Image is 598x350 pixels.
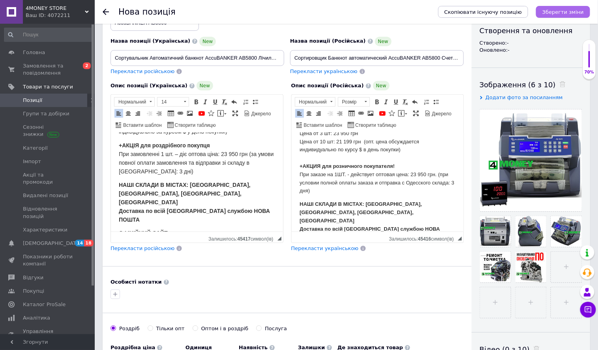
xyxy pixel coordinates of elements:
[295,97,336,107] a: Нормальний
[314,109,323,118] a: По правому краю
[84,240,93,247] span: 18
[114,109,123,118] a: По лівому краю
[392,98,400,106] a: Підкреслений (⌘+U)
[303,122,343,129] span: Вставити шаблон
[197,109,206,118] a: Додати відео з YouTube
[111,68,174,74] span: Перекласти російською
[201,98,210,106] a: Курсив (⌘+I)
[23,158,41,165] span: Імпорт
[23,83,73,90] span: Товари та послуги
[192,98,201,106] a: Жирний (⌘+B)
[23,110,69,117] span: Групи та добірки
[347,120,397,129] a: Створити таблицю
[23,124,73,138] span: Сезонні знижки
[133,109,142,118] a: По правому краю
[480,26,582,36] div: Створення та оновлення
[251,98,260,106] a: Вставити/видалити маркований список
[26,12,95,19] div: Ваш ID: 4072211
[422,98,431,106] a: Вставити/видалити нумерований список
[157,98,181,106] span: 14
[119,325,140,332] div: Роздріб
[291,83,364,88] span: Опис позиції (Російська)
[176,109,185,118] a: Вставити/Редагувати посилання (⌘+L)
[111,38,190,44] span: Назва позиції (Українська)
[23,328,73,342] span: Управління сайтом
[197,81,213,90] span: New
[480,80,582,90] div: Зображення (6 з 10)
[397,109,409,118] a: Вставити повідомлення
[114,97,155,107] a: Нормальний
[305,109,313,118] a: По центру
[23,171,73,186] span: Акції та промокоди
[338,98,362,106] span: Розмір
[424,109,453,118] a: Джерело
[83,62,91,69] span: 2
[207,109,216,118] a: Вставити іконку
[382,98,391,106] a: Курсив (⌘+I)
[111,279,162,285] b: Особисті нотатки
[199,37,216,46] span: New
[155,109,163,118] a: Збільшити відступ
[366,109,375,118] a: Зображення
[290,50,464,66] input: Наприклад, H&M жіноча сукня зелена 38 розмір вечірня максі з блискітками
[8,30,103,36] strong: +АКЦИЯ для розничного покупателя!
[290,68,358,74] span: Перекласти українською
[211,98,219,106] a: Підкреслений (⌘+U)
[378,109,387,118] a: Додати відео з YouTube
[166,120,217,129] a: Створити таблицю
[220,98,229,106] a: Видалити форматування
[401,98,410,106] a: Видалити форматування
[8,97,58,103] strong: ОФІЦІЙНИЙ САЙТ:
[23,301,66,308] span: Каталог ProSale
[114,98,147,106] span: Нормальний
[208,234,277,242] div: Кiлькiсть символiв
[295,98,328,106] span: Нормальний
[580,302,596,318] button: Чат з покупцем
[389,234,458,242] div: Кiлькiсть символiв
[373,81,390,90] span: New
[231,109,240,118] a: Максимізувати
[8,68,148,107] strong: НАШІ СКЛАДИ В МІСТАХ: [GEOGRAPHIC_DATA], [GEOGRAPHIC_DATA], [GEOGRAPHIC_DATA], [GEOGRAPHIC_DATA] ...
[111,50,284,66] input: Наприклад, H&M жіноча сукня зелена 38 розмір вечірня максі з блискітками
[4,28,93,42] input: Пошук
[354,122,396,129] span: Створити таблицю
[111,245,174,251] span: Перекласти російською
[156,325,185,332] div: Тільки опт
[122,122,162,129] span: Вставити шаблон
[291,245,359,251] span: Перекласти українською
[583,70,596,75] div: 70%
[23,62,73,77] span: Замовлення та повідомлення
[277,237,281,241] span: Потягніть для зміни розмірів
[111,133,283,231] iframe: Редактор, CEBF1064-C638-4FE5-9DFF-F65599736125
[438,6,528,18] button: Скопіювати існуючу позицію
[431,111,452,117] span: Джерело
[118,7,176,17] h1: Нова позиція
[23,205,73,220] span: Відновлення позицій
[186,109,194,118] a: Зображення
[23,253,73,267] span: Показники роботи компанії
[290,38,366,44] span: Назва позиції (Російська)
[375,37,392,46] span: New
[174,122,216,129] span: Створити таблицю
[114,120,163,129] a: Вставити шаблон
[295,109,304,118] a: По лівому краю
[373,98,381,106] a: Жирний (⌘+B)
[411,98,419,106] a: Повернути (⌘+Z)
[23,49,45,56] span: Головна
[157,97,189,107] a: 14
[124,109,133,118] a: По центру
[295,120,344,129] a: Вставити шаблон
[583,40,596,79] div: 70% Якість заповнення
[347,109,356,118] a: Таблиця
[480,47,582,54] div: Оновлено: -
[230,98,238,106] a: Повернути (⌘+Z)
[432,98,441,106] a: Вставити/видалити маркований список
[201,325,249,332] div: Оптом і в роздріб
[412,109,420,118] a: Максимізувати
[23,274,43,281] span: Відгуки
[145,109,154,118] a: Зменшити відступ
[265,325,287,332] div: Послуга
